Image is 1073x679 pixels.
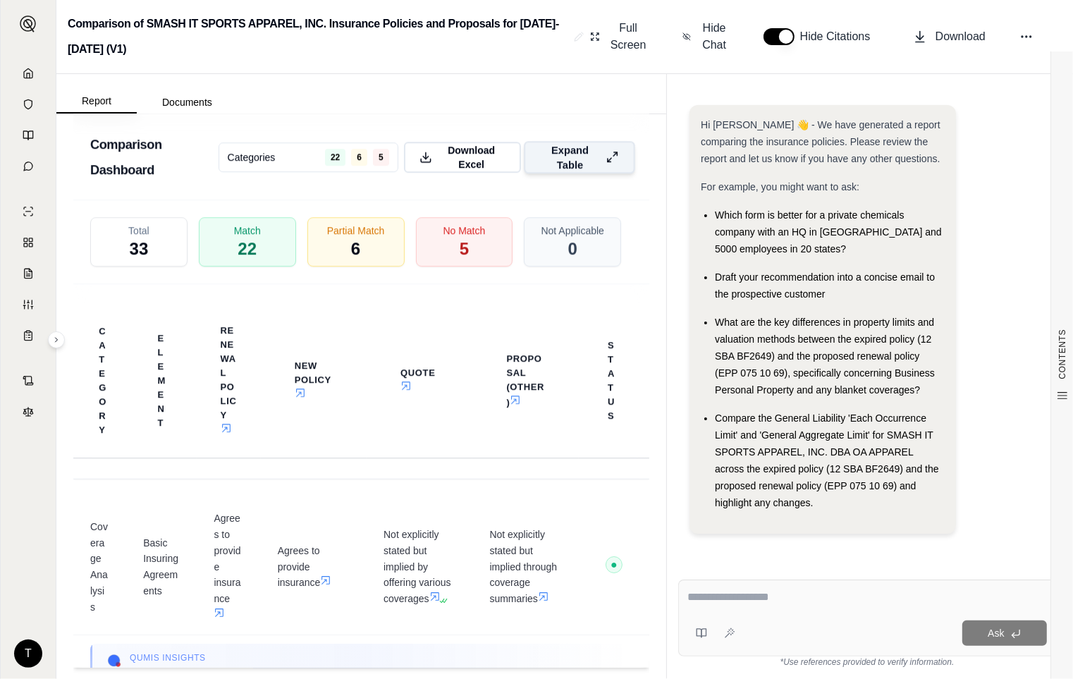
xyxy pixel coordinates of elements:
[9,152,47,181] a: Chat
[128,224,149,238] span: Total
[608,20,649,54] span: Full Screen
[404,142,521,173] button: Download Excel
[204,315,255,446] th: Renewal Policy
[327,224,385,238] span: Partial Match
[228,150,276,164] span: Categories
[9,290,47,319] a: Custom Report
[9,197,47,226] a: Single Policy
[9,90,47,118] a: Documents Vault
[384,527,455,607] span: Not explicitly stated but implied by offering various coverages
[9,367,47,395] a: Contract Analysis
[214,510,243,623] span: Agrees to provide insurance
[278,350,350,411] th: New Policy
[234,224,261,238] span: Match
[541,224,605,238] span: Not Applicable
[9,259,47,288] a: Claim Coverage
[611,559,618,570] span: ●
[699,20,730,54] span: Hide Chat
[82,316,123,446] th: Category
[540,142,600,172] span: Expand Table
[568,238,577,260] span: 0
[677,14,735,59] button: Hide Chat
[584,14,654,59] button: Full Screen
[130,652,339,663] span: Qumis INSIGHTS
[9,121,47,149] a: Prompt Library
[438,143,505,171] span: Download Excel
[9,59,47,87] a: Home
[14,640,42,668] div: T
[20,16,37,32] img: Expand sidebar
[56,90,137,114] button: Report
[591,330,632,432] th: Status
[325,149,345,166] span: 22
[351,238,360,260] span: 6
[107,654,121,668] img: Qumis
[143,535,180,599] span: Basic Insuring Agreements
[715,412,939,508] span: Compare the General Liability 'Each Occurrence Limit' and 'General Aggregate Limit' for SMASH IT ...
[9,322,47,350] a: Coverage Table
[907,23,991,51] button: Download
[701,119,940,164] span: Hi [PERSON_NAME] 👋 - We have generated a report comparing the insurance policies. Please review t...
[130,238,149,260] span: 33
[489,343,561,418] th: Proposal (Other)
[278,543,350,591] span: Agrees to provide insurance
[524,141,635,173] button: Expand Table
[800,28,879,45] span: Hide Citations
[606,556,623,578] button: ●
[141,323,183,439] th: Element
[219,142,398,172] button: Categories2265
[90,519,109,616] span: Coverage Analysis
[351,149,367,166] span: 6
[701,181,859,192] span: For example, you might want to ask:
[14,10,42,38] button: Expand sidebar
[90,132,219,183] h3: Comparison Dashboard
[9,228,47,257] a: Policy Comparisons
[9,398,47,426] a: Legal Search Engine
[443,224,485,238] span: No Match
[460,238,469,260] span: 5
[48,331,65,348] button: Expand sidebar
[1057,329,1068,379] span: CONTENTS
[962,620,1047,646] button: Ask
[936,28,986,45] span: Download
[715,271,935,300] span: Draft your recommendation into a concise email to the prospective customer
[715,209,942,255] span: Which form is better for a private chemicals company with an HQ in [GEOGRAPHIC_DATA] and 5000 emp...
[715,317,935,396] span: What are the key differences in property limits and valuation methods between the expired policy ...
[373,149,389,166] span: 5
[68,11,568,62] h2: Comparison of SMASH IT SPORTS APPAREL, INC. Insurance Policies and Proposals for [DATE]-[DATE] (V1)
[238,238,257,260] span: 22
[489,527,561,607] span: Not explicitly stated but implied through coverage summaries
[678,656,1056,668] div: *Use references provided to verify information.
[384,357,455,404] th: Quote
[988,628,1004,639] span: Ask
[137,91,238,114] button: Documents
